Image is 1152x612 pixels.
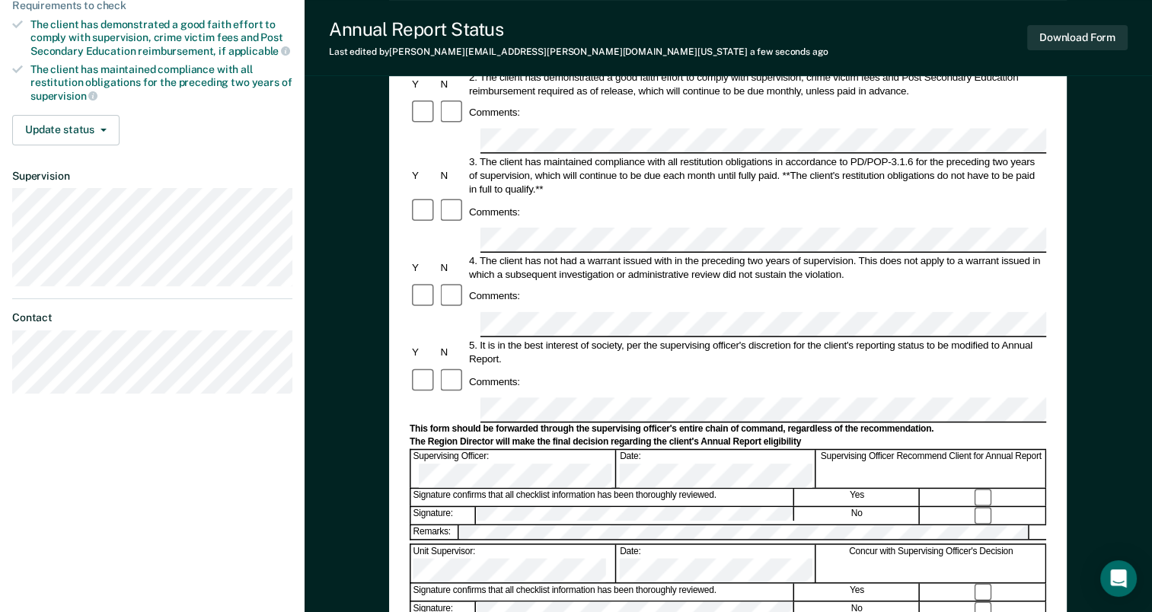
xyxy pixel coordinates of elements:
[467,253,1046,281] div: 4. The client has not had a warrant issued with in the preceding two years of supervision. This d...
[439,168,467,182] div: N
[1100,560,1137,597] div: Open Intercom Messenger
[30,63,292,102] div: The client has maintained compliance with all restitution obligations for the preceding two years of
[467,155,1046,196] div: 3. The client has maintained compliance with all restitution obligations in accordance to PD/POP-...
[467,375,522,388] div: Comments:
[30,90,97,102] span: supervision
[467,70,1046,97] div: 2. The client has demonstrated a good faith effort to comply with supervision, crime victim fees ...
[410,77,438,91] div: Y
[411,584,794,601] div: Signature confirms that all checklist information has been thoroughly reviewed.
[410,260,438,274] div: Y
[410,436,1046,448] div: The Region Director will make the final decision regarding the client's Annual Report eligibility
[410,346,438,359] div: Y
[410,423,1046,435] div: This form should be forwarded through the supervising officer's entire chain of command, regardle...
[12,115,120,145] button: Update status
[817,545,1046,582] div: Concur with Supervising Officer's Decision
[795,489,920,506] div: Yes
[30,18,292,57] div: The client has demonstrated a good faith effort to comply with supervision, crime victim fees and...
[411,451,617,488] div: Supervising Officer:
[439,77,467,91] div: N
[1027,25,1128,50] button: Download Form
[410,168,438,182] div: Y
[817,451,1046,488] div: Supervising Officer Recommend Client for Annual Report
[795,584,920,601] div: Yes
[467,205,522,218] div: Comments:
[617,545,815,582] div: Date:
[12,170,292,183] dt: Supervision
[411,525,460,539] div: Remarks:
[329,18,828,40] div: Annual Report Status
[439,260,467,274] div: N
[617,451,815,488] div: Date:
[467,106,522,120] div: Comments:
[411,507,476,524] div: Signature:
[411,489,794,506] div: Signature confirms that all checklist information has been thoroughly reviewed.
[439,346,467,359] div: N
[228,45,290,57] span: applicable
[795,507,920,524] div: No
[467,289,522,303] div: Comments:
[12,311,292,324] dt: Contact
[467,339,1046,366] div: 5. It is in the best interest of society, per the supervising officer's discretion for the client...
[750,46,828,57] span: a few seconds ago
[329,46,828,57] div: Last edited by [PERSON_NAME][EMAIL_ADDRESS][PERSON_NAME][DOMAIN_NAME][US_STATE]
[411,545,617,582] div: Unit Supervisor:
